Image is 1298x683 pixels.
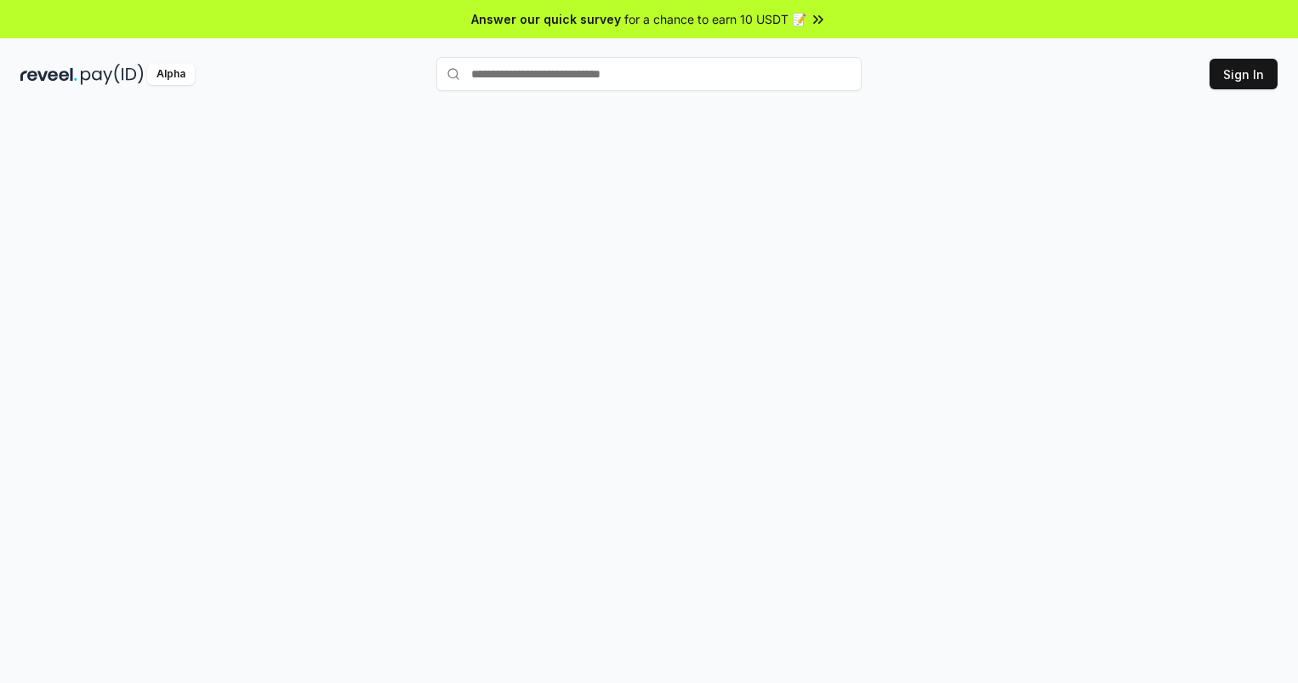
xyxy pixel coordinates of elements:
div: Alpha [147,64,195,85]
span: Answer our quick survey [471,10,621,28]
button: Sign In [1210,59,1278,89]
img: reveel_dark [20,64,77,85]
span: for a chance to earn 10 USDT 📝 [624,10,806,28]
img: pay_id [81,64,144,85]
